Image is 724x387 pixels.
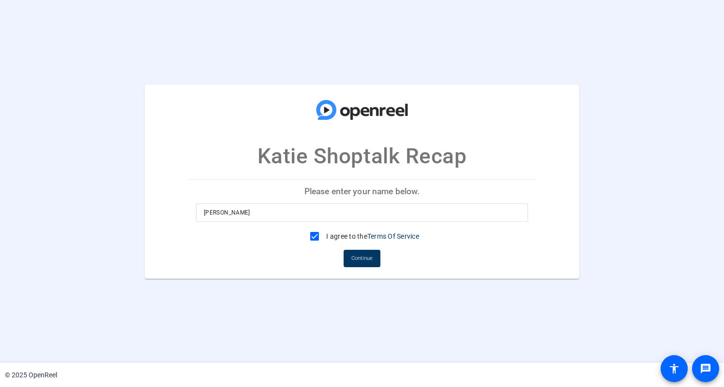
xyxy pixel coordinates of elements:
mat-icon: accessibility [668,363,680,374]
input: Enter your name [204,207,520,218]
a: Terms Of Service [367,232,419,240]
label: I agree to the [324,231,419,241]
img: company-logo [314,94,410,126]
mat-icon: message [700,363,711,374]
p: Katie Shoptalk Recap [257,140,467,172]
span: Continue [351,251,373,266]
div: © 2025 OpenReel [5,370,57,380]
button: Continue [344,250,380,267]
p: Please enter your name below. [188,180,536,203]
